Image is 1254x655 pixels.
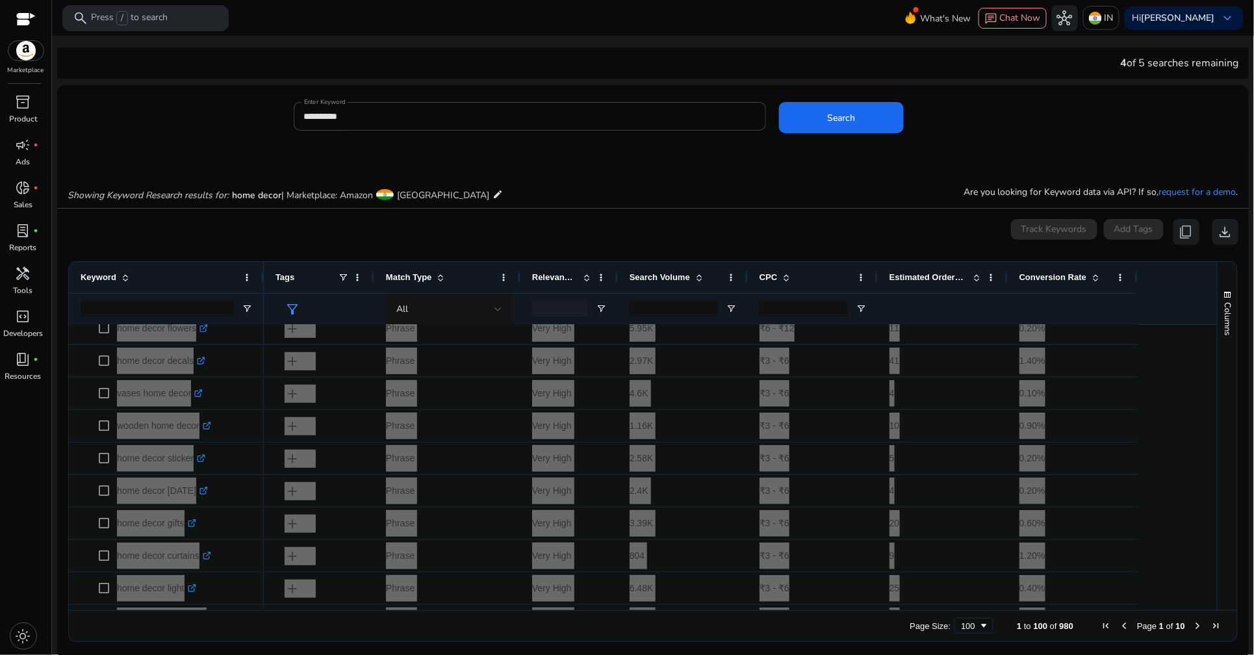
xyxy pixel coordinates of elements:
p: Phrase [386,510,509,537]
p: Phrase [386,348,509,374]
span: ₹3 - ₹6 [760,453,789,463]
span: CPC [760,272,777,282]
span: ₹3 - ₹6 [760,550,789,561]
div: 100 [961,621,979,631]
span: 5.95K [630,323,654,333]
p: Very High [532,575,606,602]
span: add [285,581,300,597]
span: Columns [1222,302,1234,335]
span: handyman [16,266,31,281]
span: 4 [889,388,895,398]
span: book_4 [16,352,31,367]
p: Tools [14,285,33,296]
span: 1 [1017,621,1021,631]
button: hub [1052,5,1078,31]
span: donut_small [16,180,31,196]
span: 1.40% [1019,355,1045,366]
span: to [1024,621,1031,631]
span: add [285,418,300,434]
span: Tags [275,272,294,282]
div: Last Page [1211,621,1222,631]
span: 11 [889,323,900,333]
p: vases home decor [117,380,203,407]
span: 0.10% [1019,388,1045,398]
span: 0.20% [1019,323,1045,333]
span: ₹3 - ₹6 [760,420,789,431]
p: home decor [DATE] [117,478,208,504]
span: 0.60% [1019,518,1045,528]
span: ₹3 - ₹6 [760,355,789,366]
span: 0.40% [1019,583,1045,593]
img: in.svg [1089,12,1102,25]
span: 20 [889,518,900,528]
p: Very High [532,380,606,407]
span: What's New [920,7,971,30]
span: 4 [889,485,895,496]
span: Chat Now [1000,12,1041,24]
span: ₹3 - ₹6 [760,583,789,593]
span: ₹3 - ₹6 [760,485,789,496]
span: 41 [889,355,900,366]
span: chat [984,12,997,25]
p: Phrase [386,543,509,569]
p: Phrase [386,315,509,342]
p: Phrase [386,575,509,602]
div: Previous Page [1119,621,1129,631]
p: Phrase [386,445,509,472]
input: CPC Filter Input [760,301,848,316]
span: 2.58K [630,453,654,463]
span: Conversion Rate [1019,272,1086,282]
p: home decor decals [117,348,205,374]
p: Ads [16,156,31,168]
p: Are you looking for Keyword data via API? If so, . [964,185,1238,199]
p: Very High [532,543,606,569]
span: ₹6 - ₹12 [760,323,795,333]
span: Search Volume [630,272,690,282]
button: Search [779,102,904,133]
div: of 5 searches remaining [1121,55,1239,71]
span: 804 [630,550,645,561]
span: 1.16K [630,420,654,431]
p: home decor sticker [117,445,205,472]
span: / [116,11,128,25]
span: home decor [232,189,281,201]
img: amazon.svg [8,41,44,60]
span: 0.90% [1019,420,1045,431]
span: 1 [1159,621,1164,631]
span: ₹3 - ₹6 [760,518,789,528]
span: 25 [889,583,900,593]
p: wooden home decor [117,413,211,439]
p: Very High [532,445,606,472]
span: campaign [16,137,31,153]
p: Developers [3,327,43,339]
span: 9 [889,550,895,561]
span: 5 [889,453,895,463]
p: Phrase [386,478,509,504]
p: home decor flowers [117,315,208,342]
input: Keyword Filter Input [81,301,234,316]
p: IN [1105,6,1114,29]
span: download [1218,224,1233,240]
p: Resources [5,370,42,382]
span: add [285,451,300,467]
span: Match Type [386,272,432,282]
span: fiber_manual_record [34,185,39,190]
span: 10 [889,420,900,431]
span: 4 [1121,56,1127,70]
span: add [285,386,300,402]
p: Marketplace [8,66,44,75]
p: Very High [532,413,606,439]
mat-label: Enter Keyword [304,97,346,107]
span: ₹3 - ₹6 [760,388,789,398]
span: hub [1057,10,1073,26]
span: 2.4K [630,485,648,496]
span: add [285,353,300,369]
span: 4.6K [630,388,648,398]
p: Very High [532,478,606,504]
span: add [285,483,300,499]
span: All [396,303,408,315]
button: chatChat Now [979,8,1047,29]
div: Page Size: [910,621,951,631]
a: request for a demo [1159,186,1236,198]
span: 1.20% [1019,550,1045,561]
